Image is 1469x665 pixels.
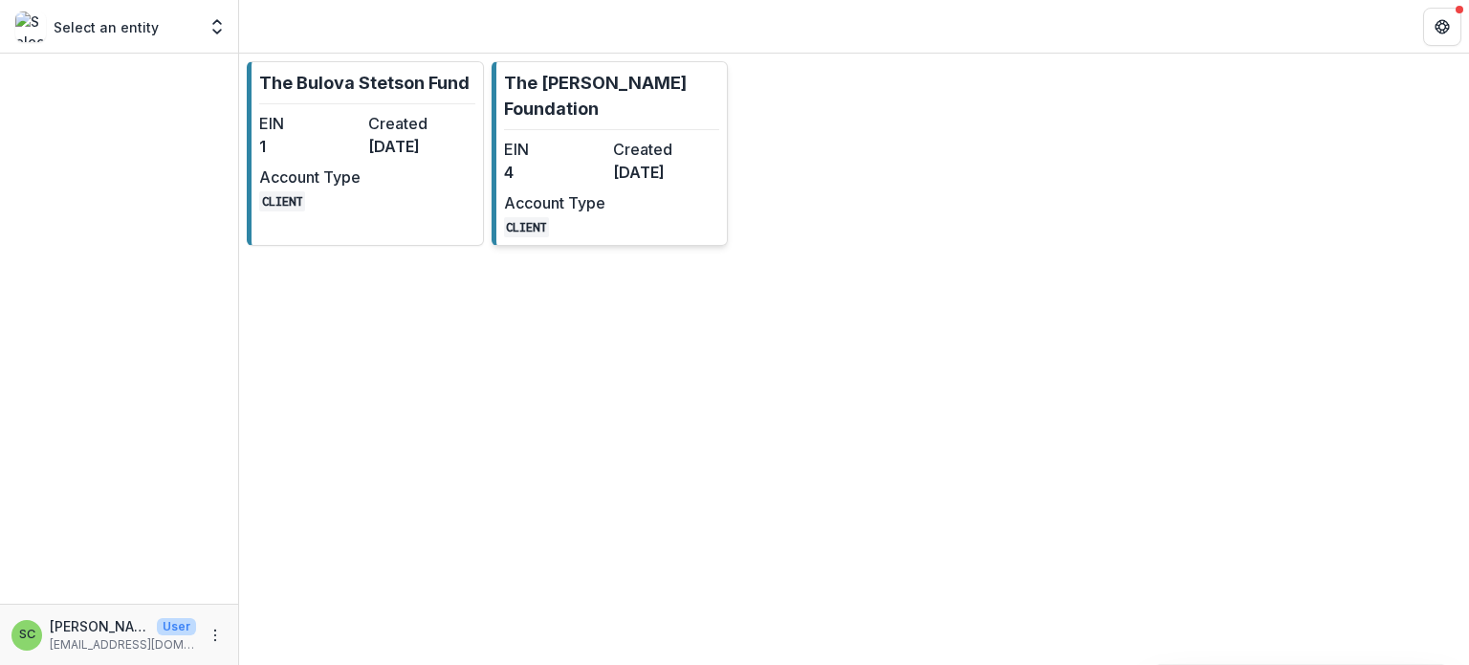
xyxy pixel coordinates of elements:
dt: Account Type [504,191,605,214]
dd: [DATE] [613,161,714,184]
button: Get Help [1423,8,1461,46]
div: Sonia Cavalli [19,629,35,641]
dd: [DATE] [368,135,470,158]
dd: 4 [504,161,605,184]
button: More [204,624,227,647]
a: The Bulova Stetson FundEIN1Created[DATE]Account TypeCLIENT [247,61,484,246]
a: The [PERSON_NAME] FoundationEIN4Created[DATE]Account TypeCLIENT [492,61,729,246]
dt: Created [613,138,714,161]
p: [PERSON_NAME] [50,616,149,636]
p: User [157,618,196,635]
p: The [PERSON_NAME] Foundation [504,70,720,122]
p: Select an entity [54,17,159,37]
dt: Account Type [259,166,361,188]
button: Open entity switcher [204,8,230,46]
dt: Created [368,112,470,135]
code: CLIENT [504,217,550,237]
code: CLIENT [259,191,305,211]
p: [EMAIL_ADDRESS][DOMAIN_NAME] [50,636,196,654]
img: Select an entity [15,11,46,42]
dd: 1 [259,135,361,158]
dt: EIN [504,138,605,161]
dt: EIN [259,112,361,135]
p: The Bulova Stetson Fund [259,70,470,96]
